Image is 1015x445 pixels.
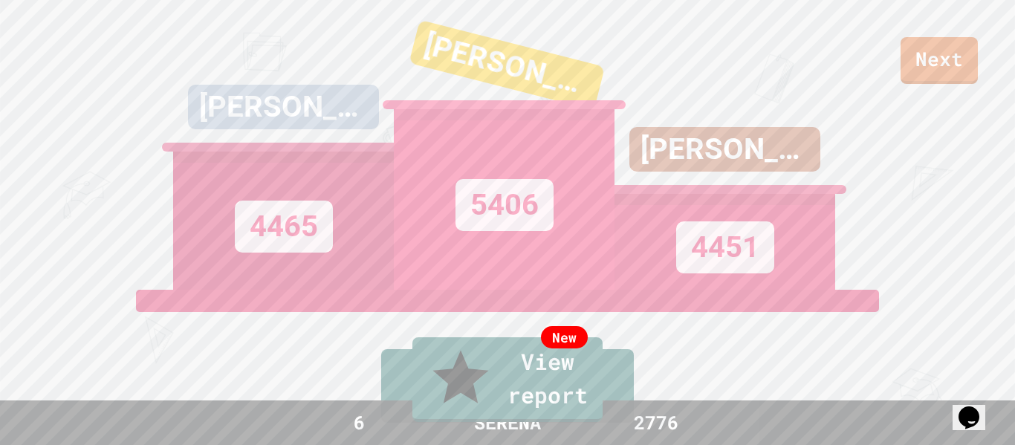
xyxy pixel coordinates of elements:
div: 5406 [455,179,554,231]
a: View report [412,337,603,422]
div: 4451 [676,221,774,273]
div: [PERSON_NAME] [409,20,605,111]
div: 4465 [235,201,333,253]
a: Next [901,37,978,84]
div: New [541,326,588,348]
div: [PERSON_NAME] [188,85,379,129]
div: [PERSON_NAME] [629,127,820,172]
iframe: chat widget [953,386,1000,430]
